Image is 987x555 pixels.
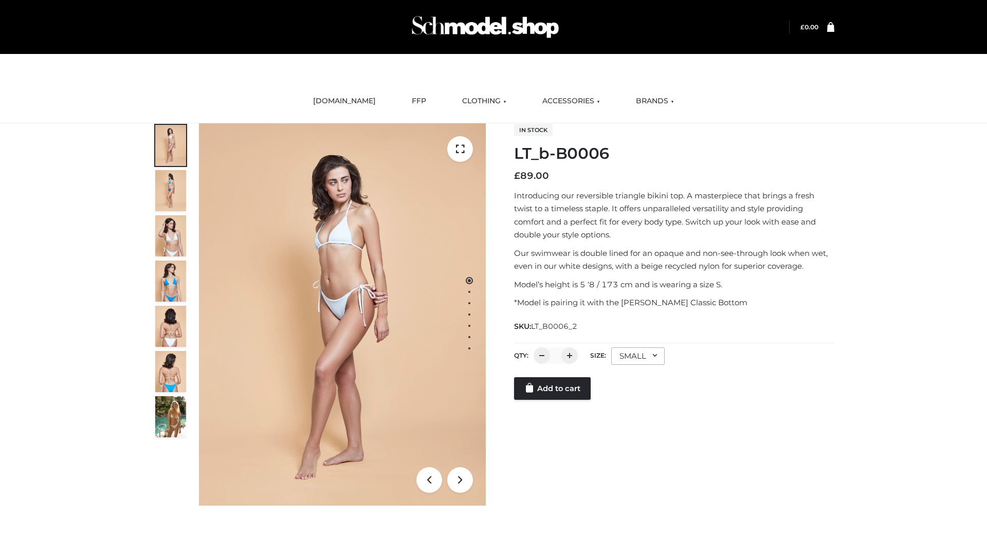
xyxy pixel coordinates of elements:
[800,23,805,31] span: £
[514,170,520,181] span: £
[514,170,549,181] bdi: 89.00
[514,320,578,332] span: SKU:
[155,396,186,437] img: Arieltop_CloudNine_AzureSky2.jpg
[628,90,682,113] a: BRANDS
[514,247,834,273] p: Our swimwear is double lined for an opaque and non-see-through look when wet, even in our white d...
[155,351,186,392] img: ArielClassicBikiniTop_CloudNine_AzureSky_OW114ECO_8-scaled.jpg
[800,23,818,31] bdi: 0.00
[155,215,186,256] img: ArielClassicBikiniTop_CloudNine_AzureSky_OW114ECO_3-scaled.jpg
[199,123,486,506] img: LT_b-B0006
[408,7,562,47] img: Schmodel Admin 964
[514,377,591,400] a: Add to cart
[454,90,514,113] a: CLOTHING
[305,90,383,113] a: [DOMAIN_NAME]
[155,125,186,166] img: ArielClassicBikiniTop_CloudNine_AzureSky_OW114ECO_1-scaled.jpg
[155,306,186,347] img: ArielClassicBikiniTop_CloudNine_AzureSky_OW114ECO_7-scaled.jpg
[514,144,834,163] h1: LT_b-B0006
[514,296,834,309] p: *Model is pairing it with the [PERSON_NAME] Classic Bottom
[514,351,528,359] label: QTY:
[611,347,665,365] div: SMALL
[155,261,186,302] img: ArielClassicBikiniTop_CloudNine_AzureSky_OW114ECO_4-scaled.jpg
[590,351,606,359] label: Size:
[514,278,834,291] p: Model’s height is 5 ‘8 / 173 cm and is wearing a size S.
[514,189,834,242] p: Introducing our reversible triangle bikini top. A masterpiece that brings a fresh twist to a time...
[535,90,608,113] a: ACCESSORIES
[800,23,818,31] a: £0.00
[531,322,577,331] span: LT_B0006_2
[404,90,434,113] a: FFP
[155,170,186,211] img: ArielClassicBikiniTop_CloudNine_AzureSky_OW114ECO_2-scaled.jpg
[514,124,553,136] span: In stock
